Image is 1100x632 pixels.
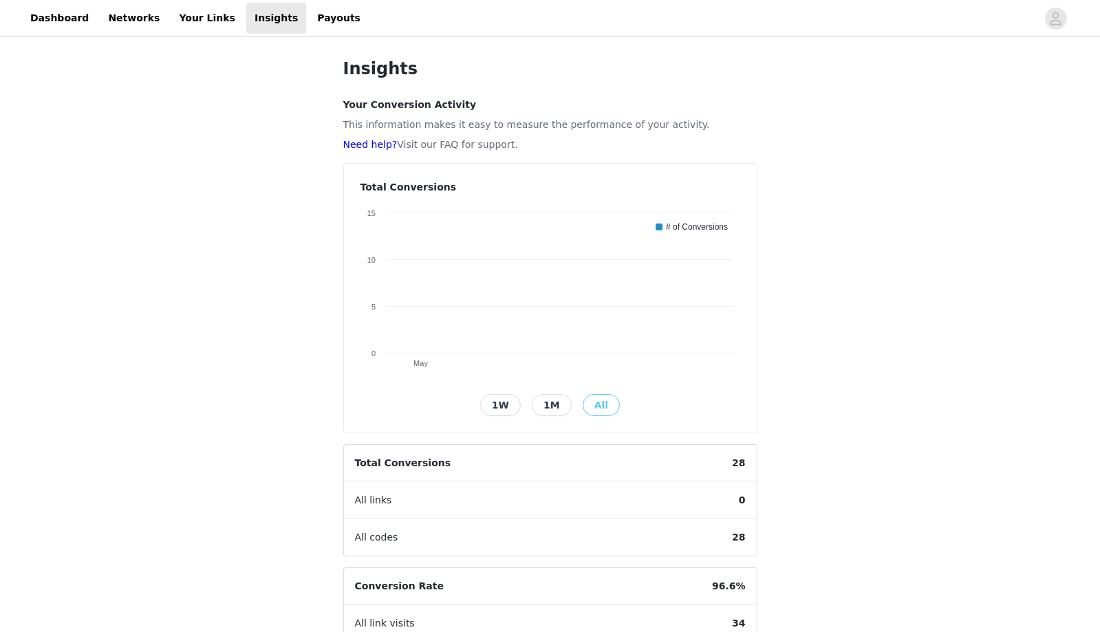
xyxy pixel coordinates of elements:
[532,394,572,416] button: 1M
[367,256,375,264] text: 10
[728,482,757,519] span: 0
[343,139,398,150] a: Need help?
[367,209,375,217] text: 15
[413,359,428,367] text: May
[343,98,757,112] h4: Your Conversion Activity
[100,3,168,34] a: Networks
[583,394,620,416] button: All
[344,568,455,604] span: Conversion Rate
[246,3,306,34] a: Insights
[171,3,244,34] a: Your Links
[343,56,757,81] h1: Insights
[344,482,403,519] span: All links
[344,519,409,556] span: All codes
[480,394,521,416] button: 1W
[1049,8,1062,30] div: avatar
[343,138,757,152] p: Visit our FAQ for support.
[309,3,369,34] a: Payouts
[22,3,97,34] a: Dashboard
[666,222,728,232] text: # of Conversions
[360,180,740,195] h4: Total Conversions
[721,445,756,481] span: 28
[371,349,375,358] text: 0
[343,118,757,132] p: This information makes it easy to measure the performance of your activity.
[701,568,757,604] span: 96.6%
[344,445,462,481] span: Total Conversions
[721,519,756,556] span: 28
[371,303,375,311] text: 5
